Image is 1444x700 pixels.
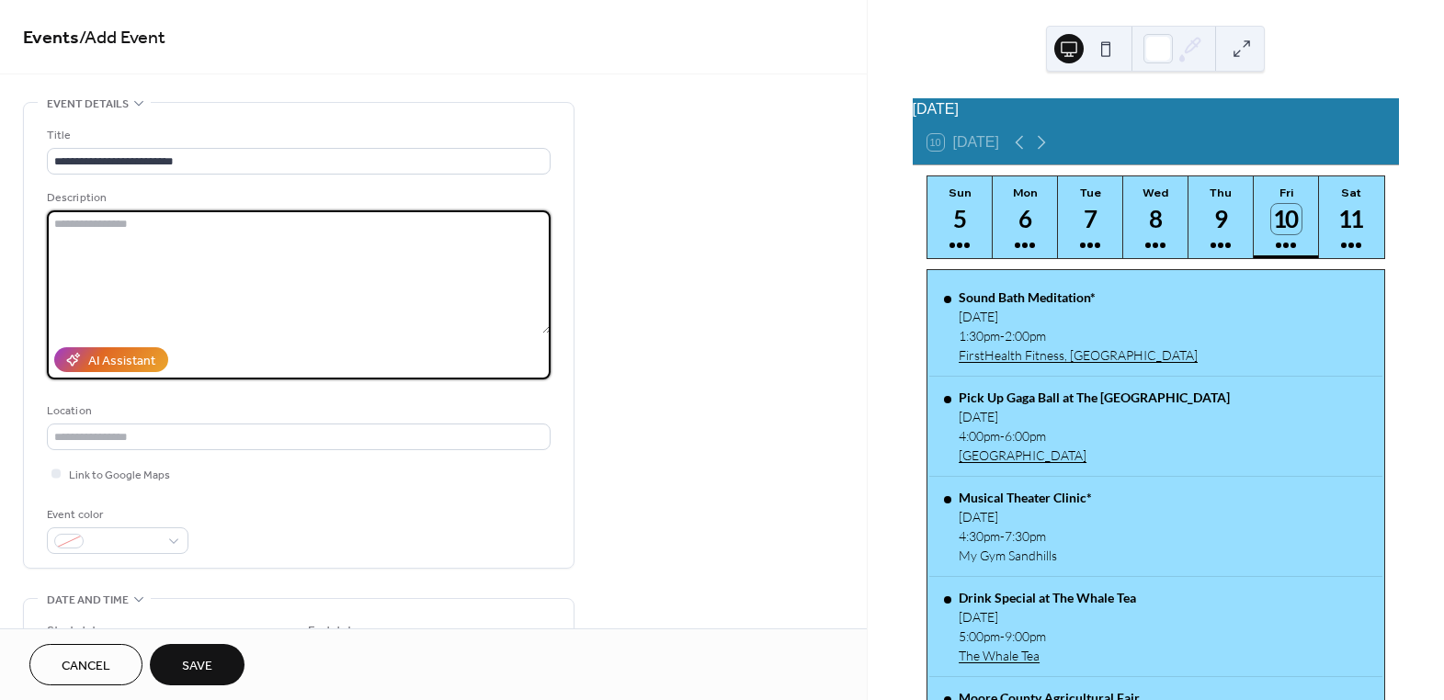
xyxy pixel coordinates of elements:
div: Musical Theater Clinic* [959,490,1092,505]
div: Wed [1129,186,1183,199]
span: 2:00pm [1005,328,1046,344]
button: Sun5 [927,176,993,258]
div: [DATE] [959,509,1092,525]
button: Save [150,644,244,685]
button: Thu9 [1188,176,1254,258]
button: Mon6 [993,176,1058,258]
button: Sat11 [1319,176,1384,258]
div: 11 [1336,204,1367,234]
span: 9:00pm [1005,628,1046,644]
div: [DATE] [959,309,1198,324]
button: Tue7 [1058,176,1123,258]
span: Link to Google Maps [69,466,170,485]
div: Location [47,401,547,421]
div: Fri [1259,186,1313,199]
div: 9 [1206,204,1236,234]
div: 5 [945,204,975,234]
div: Drink Special at The Whale Tea [959,590,1136,605]
span: - [1000,328,1005,344]
div: 8 [1141,204,1171,234]
span: - [1000,428,1005,444]
span: 5:00pm [959,628,1000,644]
button: AI Assistant [54,347,168,372]
div: Title [47,126,547,145]
a: [GEOGRAPHIC_DATA] [959,447,1230,463]
span: 6:00pm [1005,428,1046,444]
div: [DATE] [959,609,1136,625]
div: Thu [1194,186,1248,199]
div: Mon [998,186,1052,199]
button: Cancel [29,644,142,685]
div: Start date [47,622,104,641]
div: [DATE] [959,409,1230,424]
span: - [1000,628,1005,644]
div: 10 [1271,204,1302,234]
button: Fri10 [1254,176,1319,258]
button: Wed8 [1123,176,1188,258]
div: Sound Bath Meditation* [959,289,1198,305]
div: Event color [47,505,185,525]
span: / Add Event [79,20,165,56]
span: 4:30pm [959,528,1000,544]
div: Sun [933,186,987,199]
a: FirstHealth Fitness, [GEOGRAPHIC_DATA] [959,347,1198,363]
div: 7 [1075,204,1106,234]
span: 7:30pm [1005,528,1046,544]
a: The Whale Tea [959,648,1136,663]
div: My Gym Sandhills [959,548,1092,563]
span: Event details [47,95,129,114]
span: - [1000,528,1005,544]
a: Events [23,20,79,56]
div: Pick Up Gaga Ball at The [GEOGRAPHIC_DATA] [959,390,1230,405]
div: [DATE] [913,98,1399,120]
span: Cancel [62,657,110,676]
div: AI Assistant [88,352,155,371]
div: Tue [1063,186,1118,199]
span: Date and time [47,591,129,610]
span: Save [182,657,212,676]
div: Sat [1325,186,1379,199]
div: 6 [1010,204,1040,234]
span: 1:30pm [959,328,1000,344]
span: 4:00pm [959,428,1000,444]
div: Description [47,188,547,208]
div: End date [308,622,359,641]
